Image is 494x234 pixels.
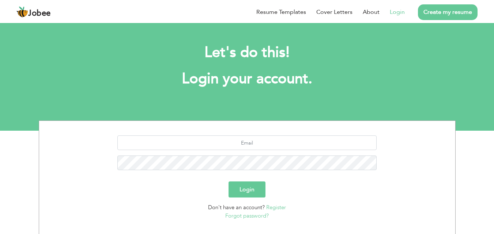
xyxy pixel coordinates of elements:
[50,69,445,88] h1: Login your account.
[418,4,478,20] a: Create my resume
[225,212,269,219] a: Forgot password?
[266,204,286,211] a: Register
[316,8,352,16] a: Cover Letters
[390,8,405,16] a: Login
[256,8,306,16] a: Resume Templates
[117,135,377,150] input: Email
[28,9,51,18] span: Jobee
[363,8,380,16] a: About
[16,6,28,18] img: jobee.io
[208,204,265,211] span: Don't have an account?
[16,6,51,18] a: Jobee
[229,181,265,197] button: Login
[50,43,445,62] h2: Let's do this!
